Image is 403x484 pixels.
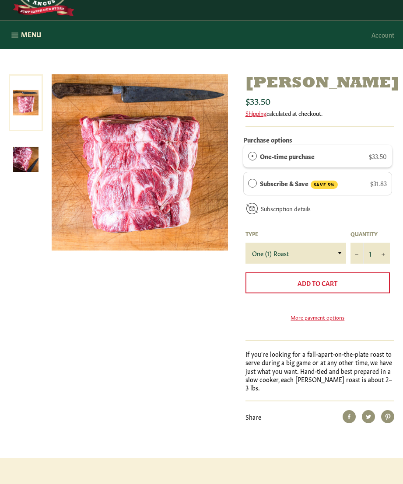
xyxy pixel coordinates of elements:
[311,181,338,189] span: SAVE 5%
[52,74,228,251] img: Chuck Roast
[370,179,387,188] span: $31.83
[245,350,394,392] p: If you're looking for a fall-apart-on-the-plate roast to serve during a big game or at any other ...
[21,30,41,39] span: Menu
[367,22,399,48] a: Account
[248,178,257,188] div: Subscribe & Save
[260,151,315,161] label: One-time purchase
[298,279,337,287] span: Add to Cart
[245,74,394,93] h1: [PERSON_NAME]
[350,243,364,264] button: Reduce item quantity by one
[245,109,394,117] div: calculated at checkout.
[245,313,390,321] a: More payment options
[369,152,387,160] span: $33.50
[245,109,266,117] a: Shipping
[377,243,390,264] button: Increase item quantity by one
[245,272,390,293] button: Add to Cart
[350,230,390,237] label: Quantity
[245,412,261,421] span: Share
[248,151,257,161] div: One-time purchase
[13,147,39,172] img: Chuck Roast
[245,230,346,237] label: Type
[260,178,338,189] label: Subscribe & Save
[245,94,270,107] span: $33.50
[243,135,292,144] label: Purchase options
